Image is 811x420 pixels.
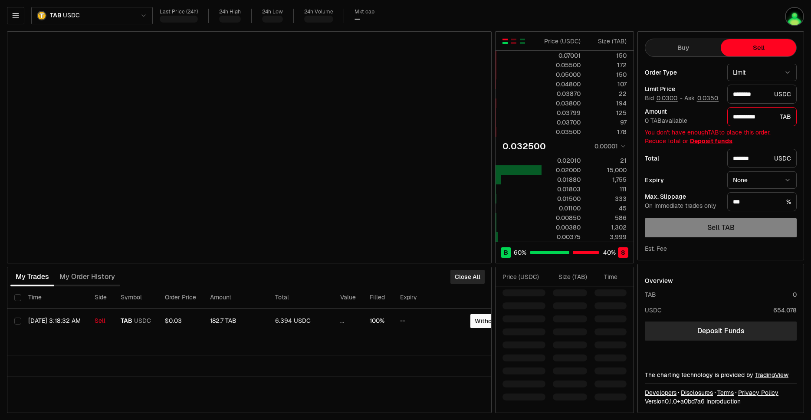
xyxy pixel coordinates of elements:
[738,388,778,397] a: Privacy Policy
[645,322,797,341] a: Deposit Funds
[275,317,326,325] div: 6.394 USDC
[588,128,627,136] div: 178
[542,37,581,46] div: Price ( USDC )
[542,233,581,241] div: 0.00375
[588,70,627,79] div: 150
[690,137,732,145] a: Deposit funds
[355,15,360,23] div: —
[160,9,198,15] div: Last Price (24h)
[355,9,374,15] div: Mkt cap
[656,95,678,102] button: 0.0300
[210,317,261,325] div: 182.7 TAB
[37,11,46,20] img: TAB.png
[645,290,656,299] div: TAB
[727,171,797,189] button: None
[450,270,485,284] button: Close All
[50,12,61,20] span: TAB
[684,95,719,102] span: Ask
[588,80,627,89] div: 107
[165,317,182,325] span: $0.03
[268,286,333,309] th: Total
[603,248,616,257] span: 40 %
[542,185,581,194] div: 0.01803
[592,141,627,151] button: 0.00001
[121,317,132,325] span: TAB
[727,192,797,211] div: %
[363,286,393,309] th: Filled
[542,51,581,60] div: 0.07001
[588,223,627,232] div: 1,302
[588,204,627,213] div: 45
[514,248,526,257] span: 60 %
[542,80,581,89] div: 0.04800
[785,7,804,26] img: sh3sh
[773,306,797,315] div: 654.078
[7,32,491,263] iframe: Financial Chart
[504,248,508,257] span: B
[21,286,88,309] th: Time
[727,64,797,81] button: Limit
[510,38,517,45] button: Show Sell Orders Only
[542,175,581,184] div: 0.01880
[727,107,797,126] div: TAB
[645,244,667,253] div: Est. Fee
[588,185,627,194] div: 111
[14,294,21,301] button: Select all
[542,204,581,213] div: 0.01100
[542,128,581,136] div: 0.03500
[696,95,719,102] button: 0.0350
[588,118,627,127] div: 97
[588,213,627,222] div: 586
[727,85,797,104] div: USDC
[755,371,788,379] a: TradingView
[588,166,627,174] div: 15,000
[333,286,363,309] th: Value
[645,39,721,56] button: Buy
[553,272,587,281] div: Size ( TAB )
[542,213,581,222] div: 0.00850
[717,388,734,397] a: Terms
[681,388,713,397] a: Disclosures
[645,95,683,102] span: Bid -
[793,290,797,299] div: 0
[680,397,705,405] span: a0bd7a6211c143fcf5f7593b7403674c29460a2e
[54,268,120,285] button: My Order History
[588,51,627,60] div: 150
[645,108,720,115] div: Amount
[340,317,356,325] div: ...
[645,86,720,92] div: Limit Price
[645,306,662,315] div: USDC
[203,286,268,309] th: Amount
[88,286,114,309] th: Side
[588,61,627,69] div: 172
[645,397,797,406] div: Version 0.1.0 + in production
[393,286,452,309] th: Expiry
[645,177,720,183] div: Expiry
[645,276,673,285] div: Overview
[588,233,627,241] div: 3,999
[621,248,625,257] span: S
[262,9,283,15] div: 24h Low
[542,194,581,203] div: 0.01500
[542,70,581,79] div: 0.05000
[645,371,797,379] div: The charting technology is provided by
[645,128,797,145] div: You don't have enough TAB to place this order. Reduce total or .
[370,317,386,325] div: 100%
[588,99,627,108] div: 194
[95,317,107,325] div: Sell
[588,37,627,46] div: Size ( TAB )
[158,286,203,309] th: Order Price
[588,175,627,184] div: 1,755
[542,89,581,98] div: 0.03870
[594,272,617,281] div: Time
[502,140,546,152] div: 0.032500
[645,117,687,125] span: 0 TAB available
[542,156,581,165] div: 0.02010
[645,388,676,397] a: Developers
[588,194,627,203] div: 333
[14,318,21,325] button: Select row
[645,69,720,75] div: Order Type
[645,202,720,210] div: On immediate trades only
[219,9,241,15] div: 24h High
[502,38,509,45] button: Show Buy and Sell Orders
